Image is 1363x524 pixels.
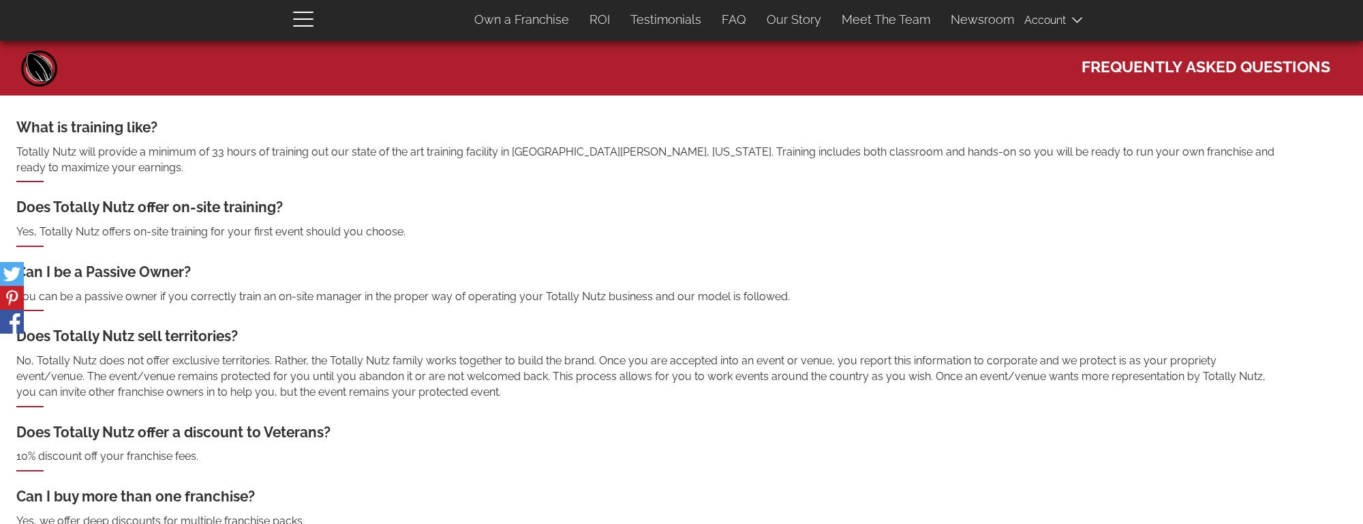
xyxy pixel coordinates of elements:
a: FAQ [711,5,756,34]
p: Yes, Totally Nutz offers on-site training for your first event should you choose. [16,224,1281,240]
a: ROI [579,5,620,34]
div: Does Totally Nutz offer a discount to Veterans? [16,422,1281,443]
a: Testimonials [620,5,711,34]
div: Does Totally Nutz offer on-site training? [16,197,1281,218]
div: Does Totally Nutz sell territories? [16,326,1281,347]
p: 10% discount off your franchise fees. [16,449,1281,465]
div: Can I be a Passive Owner? [16,262,1281,282]
a: Home [19,48,60,89]
p: No, Totally Nutz does not offer exclusive territories. Rather, the Totally Nutz family works toge... [16,353,1281,401]
span: Frequently Asked Questions [1082,51,1330,78]
p: You can be a passive owner if you correctly train an on-site manager in the proper way of operati... [16,289,1281,305]
div: What is training like? [16,117,1281,138]
a: Newsroom [940,5,1024,34]
div: Can I buy more than one franchise? [16,486,1281,507]
p: Totally Nutz will provide a minimum of 33 hours of training out our state of the art training fac... [16,145,1281,176]
a: Our Story [756,5,831,34]
a: Own a Franchise [464,5,579,34]
a: Meet The Team [831,5,940,34]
